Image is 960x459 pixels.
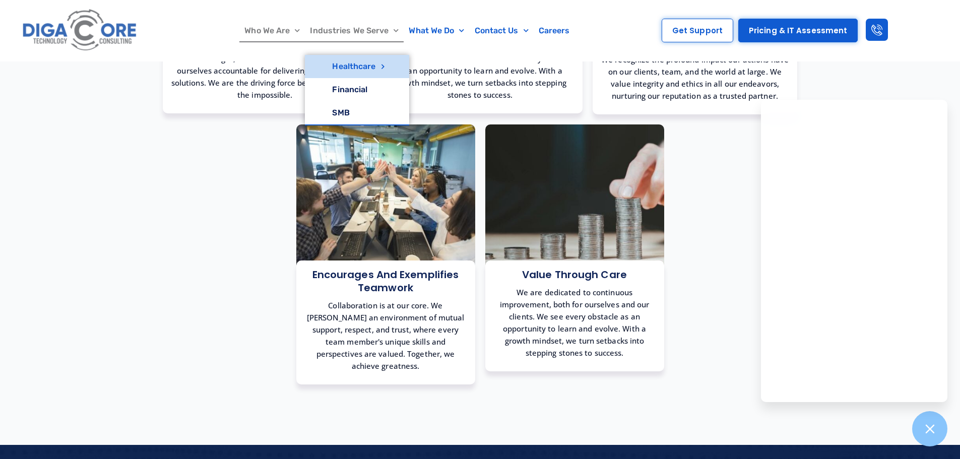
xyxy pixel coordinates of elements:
[534,19,575,42] a: Careers
[163,15,368,113] a: Getting IT Done (GSD) We are relentless in our pursuit of results. We thrive on challenges, embra...
[170,40,360,101] p: We are relentless in our pursuit of results. We thrive on challenges, embrace innovation, and hol...
[738,19,858,42] a: Pricing & IT Assessment
[593,15,798,114] a: Understanding our Impact and Reputation We recognize the profound impact our actions have on our ...
[761,100,947,402] iframe: Chatgenie Messenger
[304,299,468,372] p: Collaboration is at our core. We [PERSON_NAME] an environment of mutual support, respect, and tru...
[239,19,305,42] a: Who We Are
[385,40,575,101] p: We are dedicated to continuous improvement, both for ourselves and our clients. We see every obst...
[305,101,409,124] a: SMB
[485,260,664,371] a: Value through Care We are dedicated to continuous improvement, both for ourselves and our clients...
[296,260,475,384] a: Encourages and Exemplifies Teamwork Collaboration is at our core. We [PERSON_NAME] an environment...
[296,124,475,276] img: Encourages and Exemplifies Teamwork
[470,19,534,42] a: Contact Us
[305,19,404,42] a: Industries We Serve
[305,55,409,125] ul: Industries We Serve
[377,15,583,113] a: Growth Driven We are dedicated to continuous improvement, both for ourselves and our clients. We ...
[304,268,468,294] h3: Encourages and Exemplifies Teamwork
[189,19,626,42] nav: Menu
[749,27,847,34] span: Pricing & IT Assessment
[485,124,664,276] img: Value through Care
[493,268,657,281] h3: Value through Care
[20,5,141,56] img: Digacore logo 1
[305,55,409,78] a: Healthcare
[600,53,790,102] p: We recognize the profound impact our actions have on our clients, team, and the world at large. W...
[672,27,723,34] span: Get Support
[404,19,469,42] a: What We Do
[662,19,733,42] a: Get Support
[305,78,409,101] a: Financial
[493,286,657,359] p: We are dedicated to continuous improvement, both for ourselves and our clients. We see every obst...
